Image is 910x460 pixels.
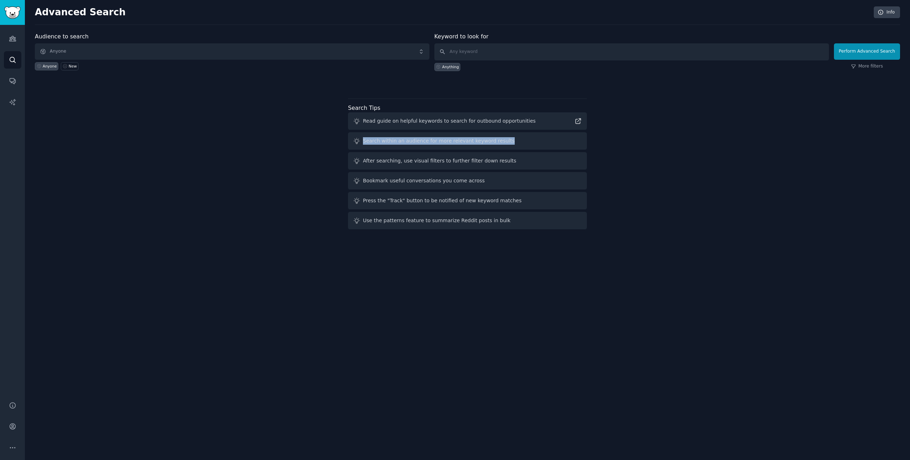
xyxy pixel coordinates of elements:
[834,43,900,60] button: Perform Advanced Search
[43,64,57,69] div: Anyone
[35,43,429,60] button: Anyone
[348,105,380,111] label: Search Tips
[35,7,870,18] h2: Advanced Search
[434,33,489,40] label: Keyword to look for
[61,62,78,70] a: New
[434,43,829,60] input: Any keyword
[874,6,900,18] a: Info
[363,117,536,125] div: Read guide on helpful keywords to search for outbound opportunities
[35,33,89,40] label: Audience to search
[363,217,510,224] div: Use the patterns feature to summarize Reddit posts in bulk
[851,63,883,70] a: More filters
[69,64,77,69] div: New
[442,64,459,69] div: Anything
[363,157,516,165] div: After searching, use visual filters to further filter down results
[363,177,485,184] div: Bookmark useful conversations you come across
[363,197,521,204] div: Press the "Track" button to be notified of new keyword matches
[4,6,21,19] img: GummySearch logo
[363,137,515,145] div: Search within an audience for more relevant keyword results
